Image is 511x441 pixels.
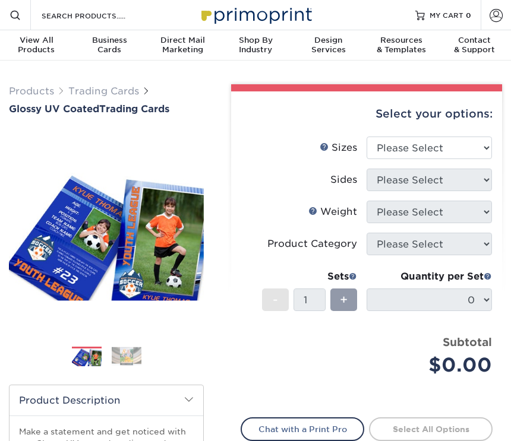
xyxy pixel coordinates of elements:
[219,36,292,55] div: Industry
[376,351,492,379] div: $0.00
[292,30,365,62] a: DesignServices
[430,10,463,20] span: MY CART
[466,11,471,19] span: 0
[292,36,365,45] span: Design
[273,291,278,309] span: -
[146,30,219,62] a: Direct MailMarketing
[365,36,438,55] div: & Templates
[443,335,492,348] strong: Subtotal
[9,103,99,115] span: Glossy UV Coated
[73,36,146,55] div: Cards
[9,166,204,300] img: Glossy UV Coated 01
[112,347,141,366] img: Trading Cards 02
[219,30,292,62] a: Shop ByIndustry
[73,36,146,45] span: Business
[367,269,492,284] div: Quantity per Set
[369,417,493,441] a: Select All Options
[68,85,139,97] a: Trading Cards
[365,36,438,45] span: Resources
[9,85,54,97] a: Products
[262,269,357,284] div: Sets
[438,30,511,62] a: Contact& Support
[9,103,204,115] a: Glossy UV CoatedTrading Cards
[330,173,357,187] div: Sides
[10,385,203,415] h2: Product Description
[292,36,365,55] div: Services
[241,417,364,441] a: Chat with a Print Pro
[9,103,204,115] h1: Trading Cards
[308,205,357,219] div: Weight
[73,30,146,62] a: BusinessCards
[365,30,438,62] a: Resources& Templates
[72,347,102,367] img: Trading Cards 01
[438,36,511,55] div: & Support
[267,237,357,251] div: Product Category
[320,141,357,155] div: Sizes
[241,91,493,137] div: Select your options:
[219,36,292,45] span: Shop By
[40,8,156,23] input: SEARCH PRODUCTS.....
[340,291,348,309] span: +
[146,36,219,45] span: Direct Mail
[146,36,219,55] div: Marketing
[196,2,315,27] img: Primoprint
[438,36,511,45] span: Contact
